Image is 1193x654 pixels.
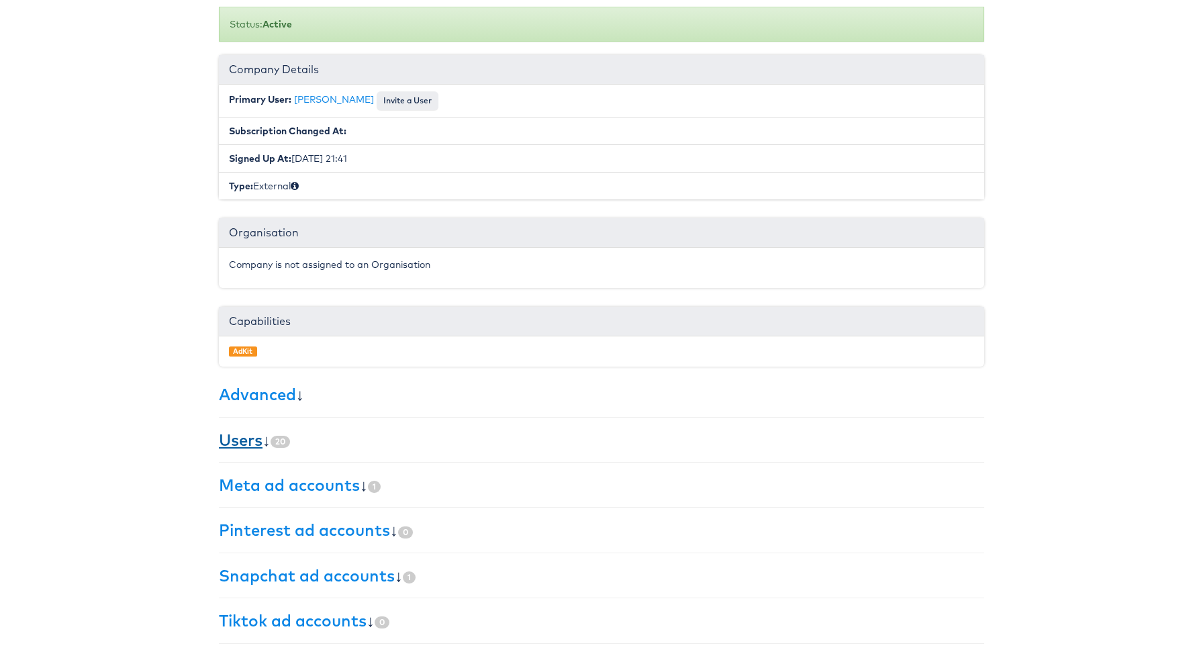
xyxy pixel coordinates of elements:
[233,344,252,353] a: AdKit
[219,517,390,537] a: Pinterest ad accounts
[219,4,984,39] div: Status:
[219,304,984,334] div: Capabilities
[219,428,984,446] h3: ↓
[229,255,974,269] p: Company is not assigned to an Organisation
[229,122,346,134] b: Subscription Changed At:
[219,381,296,402] a: Advanced
[271,433,290,445] span: 20
[291,177,299,189] span: Internal (staff) or External (client)
[219,472,360,492] a: Meta ad accounts
[377,89,438,107] button: Invite a User
[219,563,395,583] a: Snapchat ad accounts
[229,91,291,103] b: Primary User:
[219,383,984,400] h3: ↓
[219,564,984,581] h3: ↓
[263,15,292,28] b: Active
[219,608,367,628] a: Tiktok ad accounts
[219,427,263,447] a: Users
[219,473,984,491] h3: ↓
[219,169,984,197] li: External
[229,177,253,189] b: Type:
[294,91,374,103] a: [PERSON_NAME]
[398,524,413,536] span: 0
[229,150,291,162] b: Signed Up At:
[219,142,984,170] li: [DATE] 21:41
[375,614,389,626] span: 0
[403,569,416,581] span: 1
[219,518,984,536] h3: ↓
[219,609,984,626] h3: ↓
[219,52,984,82] div: Company Details
[219,216,984,245] div: Organisation
[368,478,381,490] span: 1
